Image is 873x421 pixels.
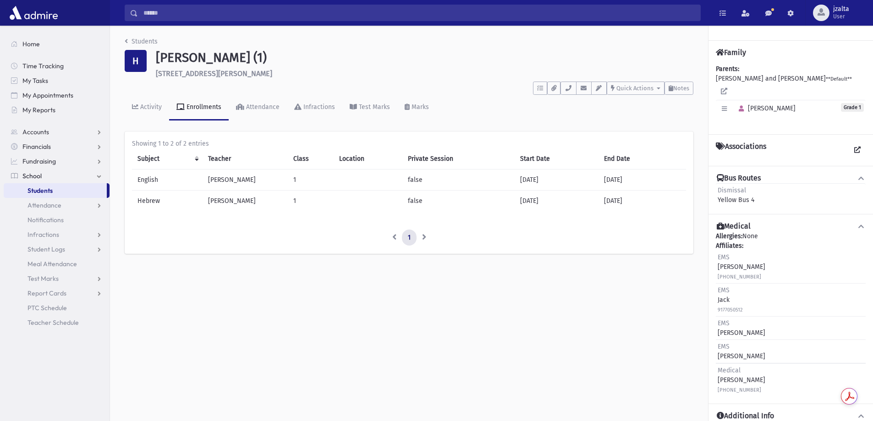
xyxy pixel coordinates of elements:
div: [PERSON_NAME] [718,342,765,361]
div: Test Marks [357,103,390,111]
a: My Tasks [4,73,110,88]
span: Accounts [22,128,49,136]
h4: Family [716,48,746,57]
td: 1 [288,190,334,211]
a: Financials [4,139,110,154]
div: [PERSON_NAME] [718,366,765,394]
span: EMS [718,319,730,327]
th: Subject [132,148,203,169]
span: Grade 1 [841,103,864,112]
td: Hebrew [132,190,203,211]
a: Test Marks [342,95,397,120]
small: 9177050512 [718,307,743,313]
div: [PERSON_NAME] [718,252,765,281]
td: [DATE] [515,190,599,211]
span: School [22,172,42,180]
span: EMS [718,343,730,350]
a: School [4,169,110,183]
div: Showing 1 to 2 of 2 entries [132,139,686,148]
div: Enrollments [185,103,221,111]
span: My Reports [22,106,55,114]
a: Marks [397,95,436,120]
a: Meal Attendance [4,257,110,271]
a: Home [4,37,110,51]
a: Student Logs [4,242,110,257]
th: Location [334,148,402,169]
td: English [132,169,203,190]
span: jzalta [833,5,849,13]
span: Attendance [27,201,61,209]
span: Dismissal [718,186,746,194]
span: EMS [718,286,730,294]
span: Teacher Schedule [27,318,79,327]
a: Attendance [229,95,287,120]
a: My Appointments [4,88,110,103]
a: Time Tracking [4,59,110,73]
span: PTC Schedule [27,304,67,312]
a: Infractions [287,95,342,120]
div: Marks [410,103,429,111]
td: [PERSON_NAME] [203,169,288,190]
th: Teacher [203,148,288,169]
div: H [125,50,147,72]
small: [PHONE_NUMBER] [718,387,761,393]
div: Attendance [244,103,280,111]
span: Students [27,186,53,195]
b: Affiliates: [716,242,743,250]
a: Activity [125,95,169,120]
span: [PERSON_NAME] [735,104,796,112]
span: User [833,13,849,20]
th: End Date [598,148,686,169]
button: Medical [716,222,866,231]
span: Time Tracking [22,62,64,70]
th: Start Date [515,148,599,169]
h6: [STREET_ADDRESS][PERSON_NAME] [156,69,693,78]
h4: Additional Info [717,411,774,421]
button: Additional Info [716,411,866,421]
th: Class [288,148,334,169]
span: Medical [718,366,741,374]
span: My Tasks [22,77,48,85]
button: Bus Routes [716,174,866,183]
div: Jack [718,285,743,314]
td: 1 [288,169,334,190]
a: Teacher Schedule [4,315,110,330]
a: Attendance [4,198,110,213]
div: None [716,231,866,396]
a: My Reports [4,103,110,117]
th: Private Session [402,148,515,169]
span: Financials [22,142,51,151]
td: [DATE] [515,169,599,190]
img: AdmirePro [7,4,60,22]
b: Parents: [716,65,739,73]
span: Notes [673,85,689,92]
a: Test Marks [4,271,110,286]
h4: Medical [717,222,751,231]
div: [PERSON_NAME] and [PERSON_NAME] [716,64,866,127]
span: Notifications [27,216,64,224]
span: Meal Attendance [27,260,77,268]
b: Allergies: [716,232,742,240]
button: Notes [664,82,693,95]
h1: [PERSON_NAME] (1) [156,50,693,66]
div: Infractions [302,103,335,111]
span: Quick Actions [616,85,653,92]
button: Quick Actions [607,82,664,95]
a: Students [125,38,158,45]
small: [PHONE_NUMBER] [718,274,761,280]
a: View all Associations [849,142,866,159]
td: false [402,169,515,190]
a: PTC Schedule [4,301,110,315]
span: Test Marks [27,274,59,283]
a: Notifications [4,213,110,227]
span: Home [22,40,40,48]
span: My Appointments [22,91,73,99]
a: Accounts [4,125,110,139]
td: [DATE] [598,190,686,211]
span: Infractions [27,230,59,239]
h4: Associations [716,142,766,159]
span: EMS [718,253,730,261]
a: Report Cards [4,286,110,301]
div: [PERSON_NAME] [718,318,765,338]
h4: Bus Routes [717,174,761,183]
